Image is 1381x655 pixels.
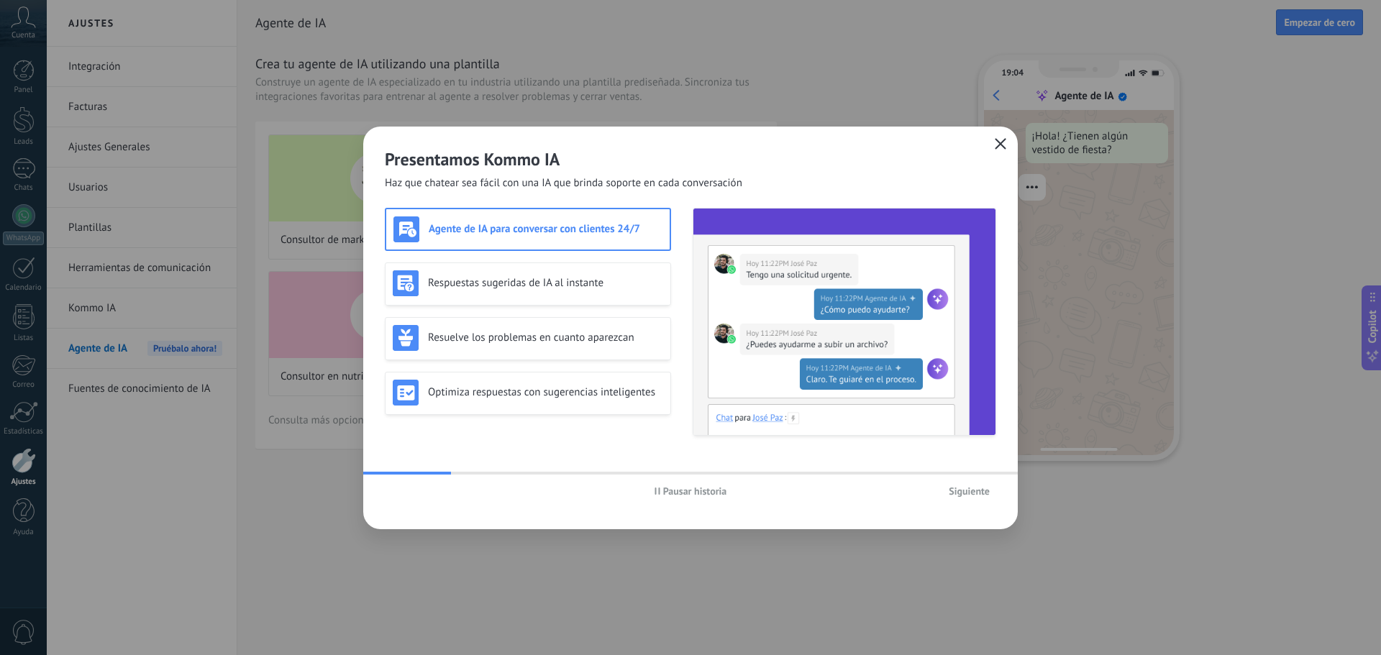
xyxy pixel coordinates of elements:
span: Pausar historia [663,486,727,496]
button: Siguiente [942,480,996,502]
span: Haz que chatear sea fácil con una IA que brinda soporte en cada conversación [385,176,742,191]
h3: Respuestas sugeridas de IA al instante [428,276,663,290]
button: Pausar historia [648,480,734,502]
span: Siguiente [949,486,990,496]
h2: Presentamos Kommo IA [385,148,996,170]
h3: Optimiza respuestas con sugerencias inteligentes [428,385,663,399]
h3: Resuelve los problemas en cuanto aparezcan [428,331,663,344]
h3: Agente de IA para conversar con clientes 24/7 [429,222,662,236]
